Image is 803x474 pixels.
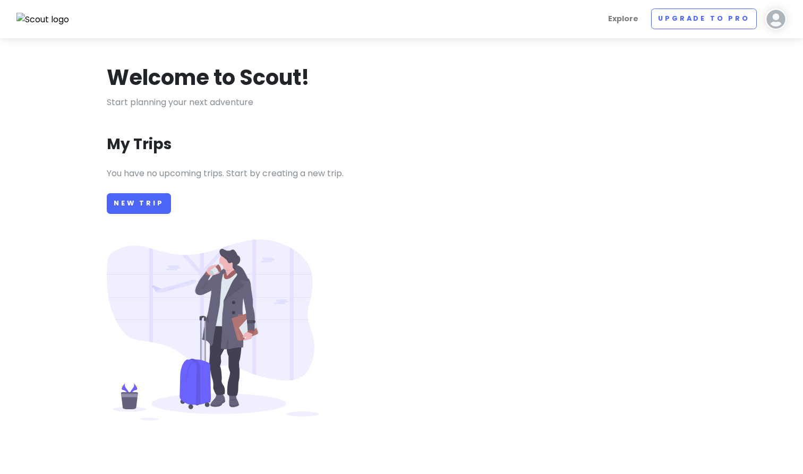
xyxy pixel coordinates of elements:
p: You have no upcoming trips. Start by creating a new trip. [107,167,696,180]
p: Start planning your next adventure [107,96,696,109]
img: User profile [765,8,787,30]
a: New Trip [107,193,171,214]
a: Explore [604,8,643,29]
img: Scout logo [16,13,70,27]
img: Person with luggage at airport [107,239,319,420]
a: Upgrade to Pro [651,8,757,29]
h1: Welcome to Scout! [107,64,310,91]
h3: My Trips [107,135,172,154]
